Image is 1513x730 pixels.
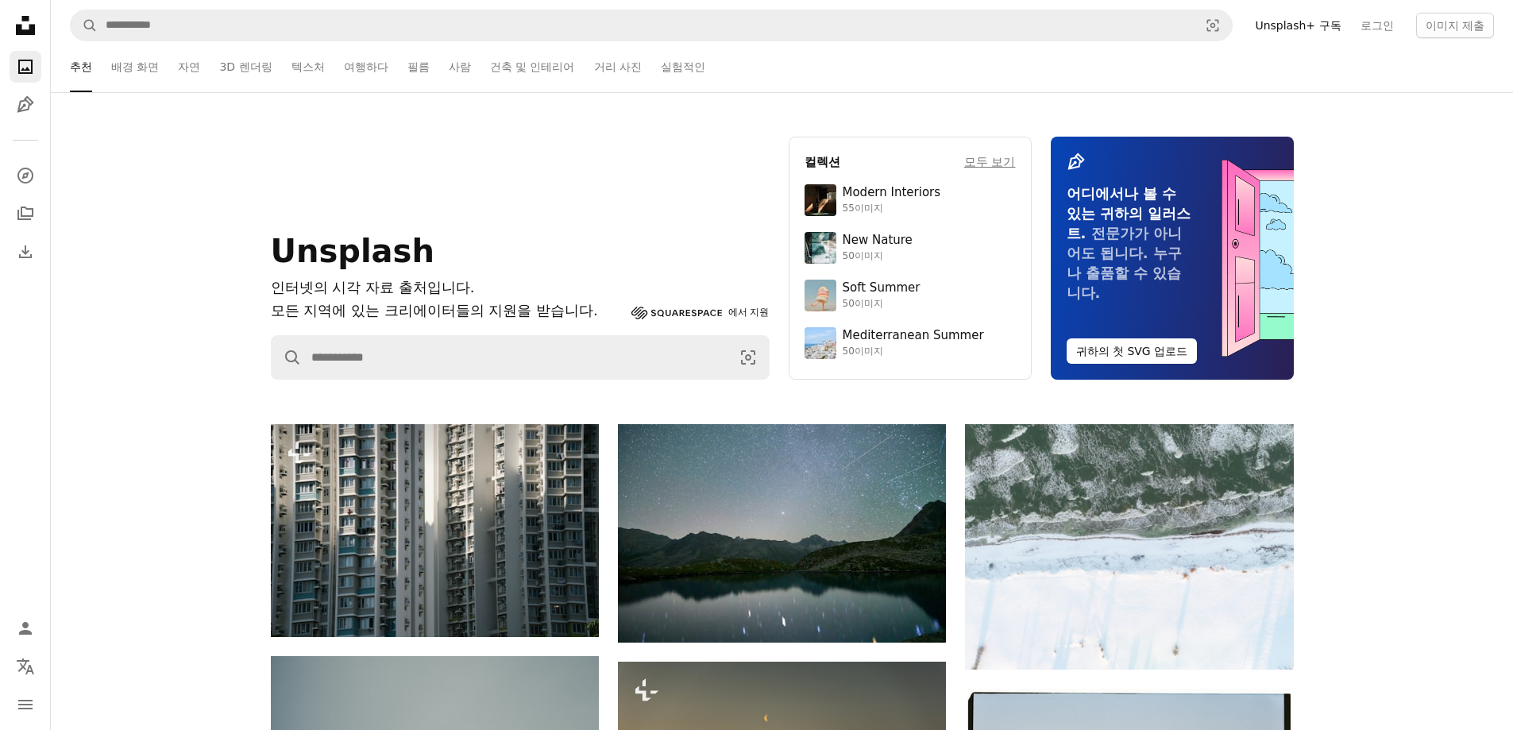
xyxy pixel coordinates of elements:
[805,184,836,216] img: premium_photo-1747189286942-bc91257a2e39
[271,424,599,637] img: 많은 창문과 발코니가 있는 고층 아파트 건물.
[10,160,41,191] a: 탐색
[843,233,913,249] div: New Nature
[1245,13,1350,38] a: Unsplash+ 구독
[111,41,159,92] a: 배경 화면
[70,10,1233,41] form: 사이트 전체에서 이미지 찾기
[843,346,984,358] div: 50이미지
[843,185,941,201] div: Modern Interiors
[661,41,705,92] a: 실험적인
[843,298,921,311] div: 50이미지
[843,203,941,215] div: 55이미지
[805,327,1016,359] a: Mediterranean Summer50이미지
[843,280,921,296] div: Soft Summer
[805,184,1016,216] a: Modern Interiors55이미지
[805,153,840,172] h4: 컬렉션
[805,232,1016,264] a: New Nature50이미지
[271,233,434,269] span: Unsplash
[271,523,599,537] a: 많은 창문과 발코니가 있는 고층 아파트 건물.
[10,651,41,682] button: 언어
[618,424,946,643] img: 잔잔한 산호수 위의 밤하늘
[964,153,1016,172] a: 모두 보기
[10,198,41,230] a: 컬렉션
[631,303,770,323] a: 에서 지원
[1067,225,1182,301] span: 전문가가 아니어도 됩니다. 누구나 출품할 수 있습니다.
[272,336,302,379] button: Unsplash 검색
[271,276,625,299] h1: 인터넷의 시각 자료 출처입니다.
[10,689,41,720] button: 메뉴
[805,232,836,264] img: premium_photo-1755037089989-422ee333aef9
[344,41,388,92] a: 여행하다
[805,327,836,359] img: premium_photo-1688410049290-d7394cc7d5df
[728,336,769,379] button: 시각적 검색
[219,41,272,92] a: 3D 렌더링
[965,424,1293,670] img: 얼어붙은 물이 있는 눈 덮인 풍경
[1067,338,1198,364] button: 귀하의 첫 SVG 업로드
[618,526,946,540] a: 잔잔한 산호수 위의 밤하늘
[1351,13,1403,38] a: 로그인
[10,89,41,121] a: 일러스트
[178,41,200,92] a: 자연
[1416,13,1494,38] button: 이미지 제출
[71,10,98,41] button: Unsplash 검색
[805,280,836,311] img: premium_photo-1749544311043-3a6a0c8d54af
[407,41,430,92] a: 필름
[271,335,770,380] form: 사이트 전체에서 이미지 찾기
[1194,10,1232,41] button: 시각적 검색
[594,41,642,92] a: 거리 사진
[10,612,41,644] a: 로그인 / 가입
[449,41,471,92] a: 사람
[843,250,913,263] div: 50이미지
[271,299,625,323] p: 모든 지역에 있는 크리에이터들의 지원을 받습니다.
[291,41,325,92] a: 텍스처
[1067,185,1191,241] span: 어디에서나 볼 수 있는 귀하의 일러스트.
[490,41,575,92] a: 건축 및 인테리어
[965,539,1293,554] a: 얼어붙은 물이 있는 눈 덮인 풍경
[10,51,41,83] a: 사진
[805,280,1016,311] a: Soft Summer50이미지
[10,236,41,268] a: 다운로드 내역
[843,328,984,344] div: Mediterranean Summer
